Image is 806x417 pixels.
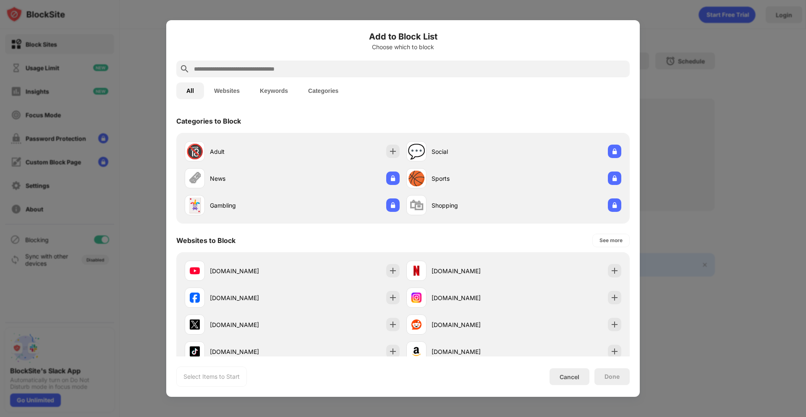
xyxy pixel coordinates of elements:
[411,319,421,330] img: favicons
[190,266,200,276] img: favicons
[432,201,514,210] div: Shopping
[183,372,240,381] div: Select Items to Start
[204,82,250,99] button: Websites
[432,174,514,183] div: Sports
[190,346,200,356] img: favicons
[188,170,202,187] div: 🗞
[210,174,292,183] div: News
[210,201,292,210] div: Gambling
[210,147,292,156] div: Adult
[210,267,292,275] div: [DOMAIN_NAME]
[176,44,630,50] div: Choose which to block
[432,267,514,275] div: [DOMAIN_NAME]
[408,143,425,160] div: 💬
[210,320,292,329] div: [DOMAIN_NAME]
[176,82,204,99] button: All
[409,197,424,214] div: 🛍
[408,170,425,187] div: 🏀
[432,347,514,356] div: [DOMAIN_NAME]
[432,320,514,329] div: [DOMAIN_NAME]
[411,266,421,276] img: favicons
[186,143,204,160] div: 🔞
[560,373,579,380] div: Cancel
[186,197,204,214] div: 🃏
[190,293,200,303] img: favicons
[604,373,620,380] div: Done
[298,82,348,99] button: Categories
[432,293,514,302] div: [DOMAIN_NAME]
[176,30,630,43] h6: Add to Block List
[432,147,514,156] div: Social
[250,82,298,99] button: Keywords
[180,64,190,74] img: search.svg
[411,293,421,303] img: favicons
[599,236,623,245] div: See more
[176,117,241,125] div: Categories to Block
[190,319,200,330] img: favicons
[176,236,236,245] div: Websites to Block
[210,347,292,356] div: [DOMAIN_NAME]
[411,346,421,356] img: favicons
[210,293,292,302] div: [DOMAIN_NAME]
